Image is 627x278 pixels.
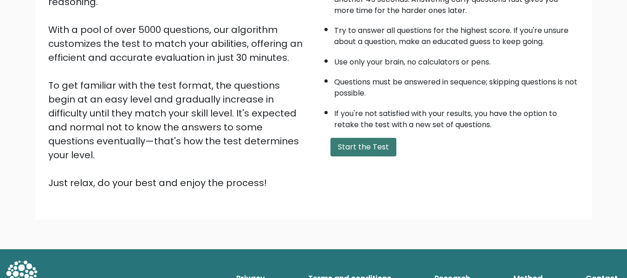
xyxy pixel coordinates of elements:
[330,138,396,156] button: Start the Test
[334,103,579,130] li: If you're not satisfied with your results, you have the option to retake the test with a new set ...
[334,20,579,47] li: Try to answer all questions for the highest score. If you're unsure about a question, make an edu...
[334,52,579,68] li: Use only your brain, no calculators or pens.
[334,72,579,99] li: Questions must be answered in sequence; skipping questions is not possible.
